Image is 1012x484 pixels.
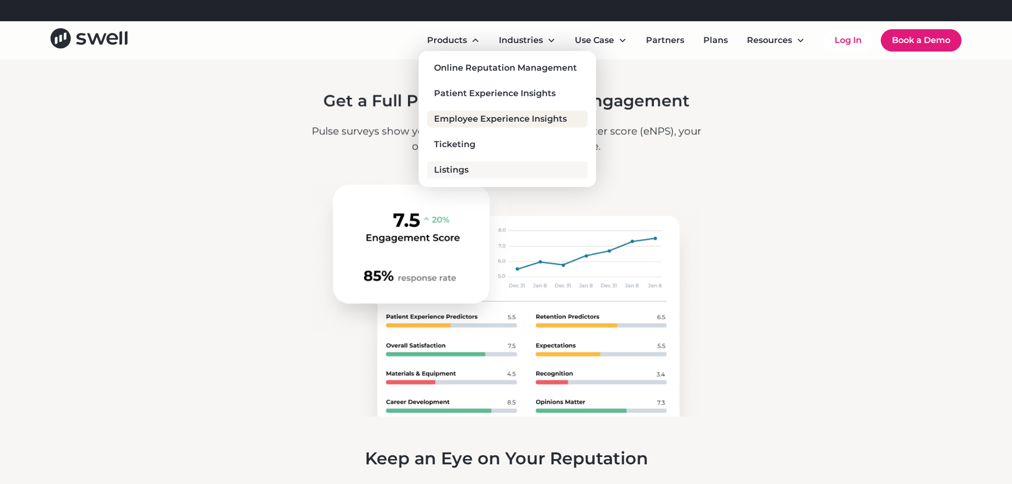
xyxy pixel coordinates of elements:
a: Partners [637,30,693,51]
a: Plans [695,30,736,51]
div: Listings [434,164,469,176]
a: Patient Experience Insights [427,85,588,102]
a: Employee Experience Insights [427,111,588,128]
div: Products [427,34,467,47]
div: Resources [738,30,813,51]
div: Ticketing [434,138,475,151]
a: Book a Demo [881,29,962,52]
div: Resources [747,34,792,47]
div: Industries [490,30,564,51]
div: Products [419,30,488,51]
nav: Products [419,51,596,187]
div: Use Case [566,30,635,51]
p: Pulse surveys show you things like employer net promoter score (eNPS), your overall engagement sc... [303,123,709,154]
div: Employee Experience Insights [434,113,567,125]
a: Ticketing [427,136,588,153]
div: Patient Experience Insights [434,87,556,100]
h4: Get a Full Picture of Employee Engagement [303,90,709,111]
a: Online Reputation Management [427,60,588,77]
div: Online Reputation Management [434,62,577,74]
a: Listings [427,162,588,179]
a: Log In [824,30,872,51]
a: home [50,28,127,52]
h4: Keep an Eye on Your Reputation [293,447,720,470]
div: Use Case [575,34,614,47]
div: Industries [499,34,543,47]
